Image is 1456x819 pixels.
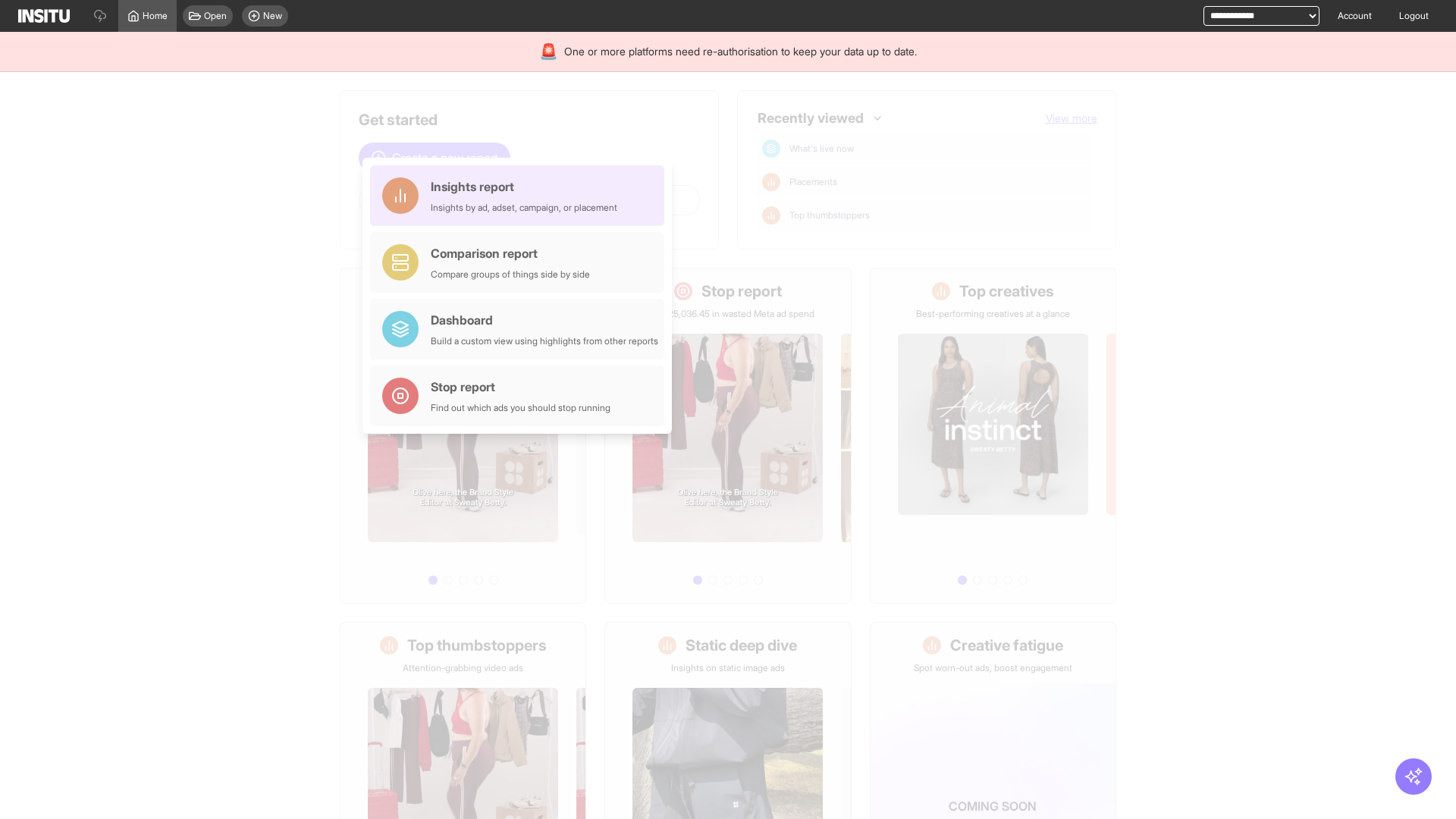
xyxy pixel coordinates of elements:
[564,44,917,59] span: One or more platforms need re-authorisation to keep your data up to date.
[431,311,658,329] div: Dashboard
[431,202,617,214] div: Insights by ad, adset, campaign, or placement
[204,10,227,22] span: Open
[431,268,590,281] div: Compare groups of things side by side
[431,177,617,196] div: Insights report
[431,378,610,396] div: Stop report
[431,402,610,414] div: Find out which ads you should stop running
[431,244,590,262] div: Comparison report
[539,41,558,62] div: 🚨
[18,9,70,23] img: Logo
[263,10,282,22] span: New
[143,10,168,22] span: Home
[431,335,658,347] div: Build a custom view using highlights from other reports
